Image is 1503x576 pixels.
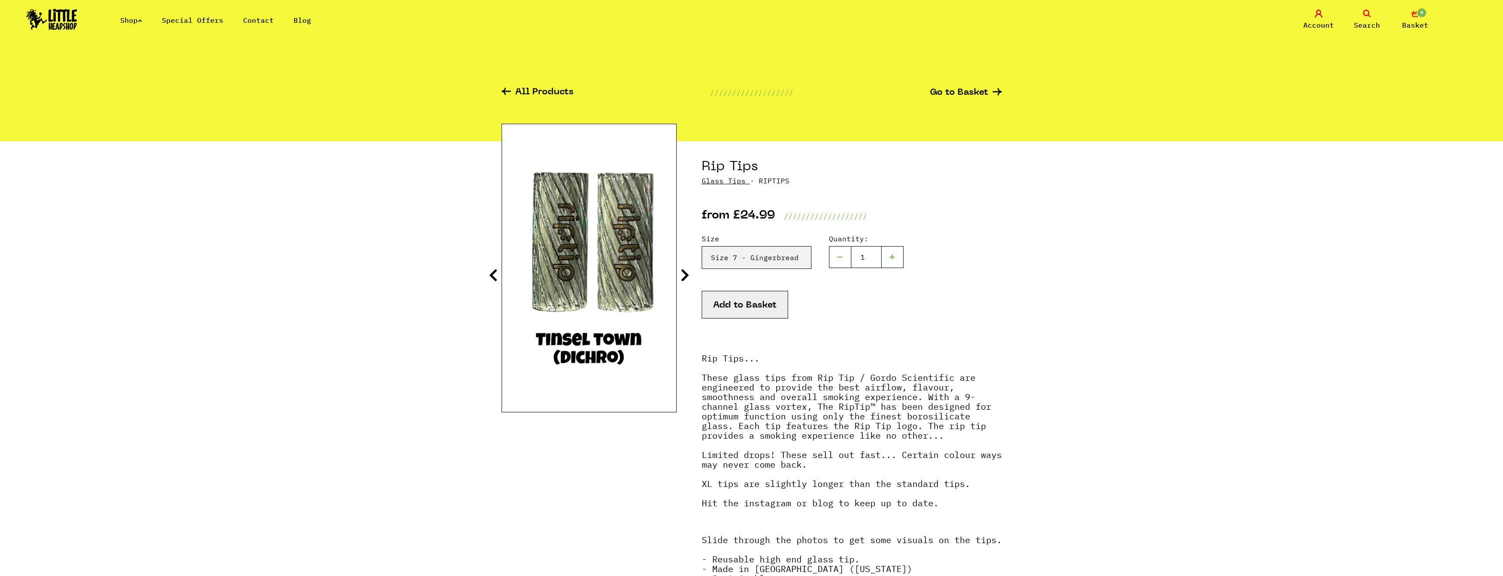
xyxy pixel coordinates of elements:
img: Rip Tips image 13 [502,159,676,377]
a: 0 Basket [1393,10,1437,30]
span: Search [1354,20,1380,30]
label: Quantity: [829,233,904,244]
p: /////////////////// [784,211,867,222]
a: Blog [294,16,311,25]
p: /////////////////// [710,87,793,98]
span: Basket [1402,20,1428,30]
button: Add to Basket [702,291,788,318]
span: Account [1303,20,1334,30]
a: All Products [502,88,574,98]
p: from £24.99 [702,211,775,222]
input: 1 [851,246,882,268]
img: Little Head Shop Logo [26,9,77,30]
label: Size [702,233,811,244]
a: Go to Basket [930,88,1002,97]
strong: Rip Tips... These glass tips from Rip Tip / Gordo Scientific are engineered to provide the best a... [702,352,1002,509]
a: Contact [243,16,274,25]
span: 0 [1417,7,1427,18]
h1: Rip Tips [702,159,1002,175]
a: Special Offers [162,16,223,25]
a: Glass Tips [702,176,746,185]
a: Search [1345,10,1389,30]
a: Shop [120,16,142,25]
p: · RIPTIPS [702,175,1002,186]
